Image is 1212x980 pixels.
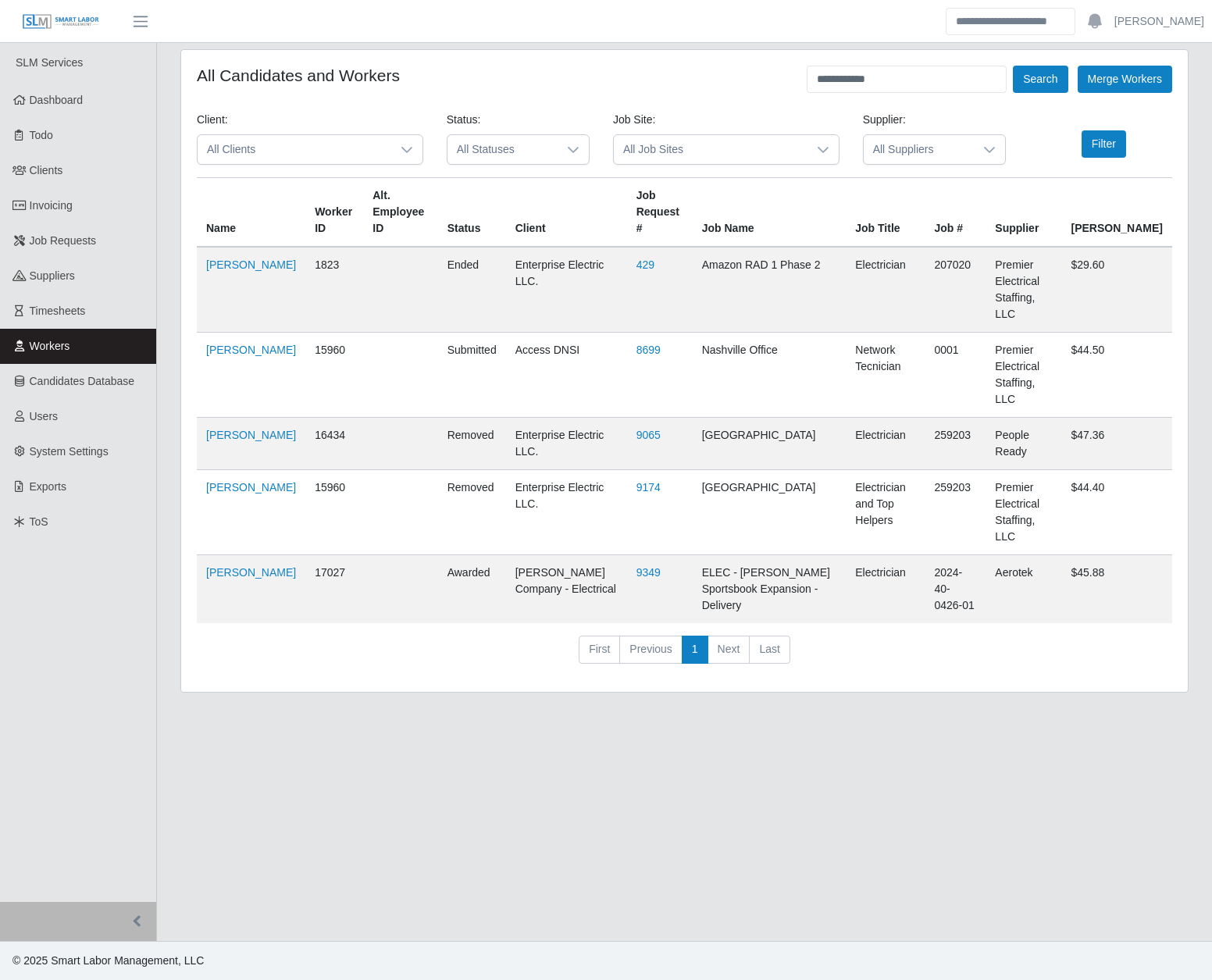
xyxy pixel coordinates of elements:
[305,333,363,418] td: 15960
[693,247,847,333] td: Amazon RAD 1 Phase 2
[206,429,296,441] a: [PERSON_NAME]
[636,481,661,494] a: 9174
[206,344,296,356] a: [PERSON_NAME]
[506,247,627,333] td: Enterprise Electric LLC.
[305,178,363,248] th: Worker ID
[363,178,437,248] th: Alt. Employee ID
[693,418,847,470] td: [GEOGRAPHIC_DATA]
[16,56,83,69] span: SLM Services
[636,429,661,441] a: 9065
[682,636,708,664] a: 1
[846,470,925,555] td: Electrician and Top Helpers
[846,418,925,470] td: Electrician
[925,555,986,624] td: 2024-40-0426-01
[30,269,75,282] span: Suppliers
[30,480,66,493] span: Exports
[438,247,506,333] td: ended
[30,305,86,317] span: Timesheets
[198,135,391,164] span: All Clients
[206,258,296,271] a: [PERSON_NAME]
[846,247,925,333] td: Electrician
[30,340,70,352] span: Workers
[614,135,807,164] span: All Job Sites
[30,515,48,528] span: ToS
[986,418,1061,470] td: People Ready
[506,178,627,248] th: Client
[1061,470,1172,555] td: $44.40
[506,418,627,470] td: Enterprise Electric LLC.
[197,178,305,248] th: Name
[636,344,661,356] a: 8699
[636,566,661,579] a: 9349
[1061,555,1172,624] td: $45.88
[206,566,296,579] a: [PERSON_NAME]
[1078,66,1172,93] button: Merge Workers
[946,8,1075,35] input: Search
[925,178,986,248] th: Job #
[30,199,73,212] span: Invoicing
[438,418,506,470] td: removed
[846,555,925,624] td: Electrician
[30,94,84,106] span: Dashboard
[506,555,627,624] td: [PERSON_NAME] Company - Electrical
[925,333,986,418] td: 0001
[305,555,363,624] td: 17027
[925,470,986,555] td: 259203
[1061,178,1172,248] th: [PERSON_NAME]
[693,178,847,248] th: Job Name
[1013,66,1068,93] button: Search
[693,555,847,624] td: ELEC - [PERSON_NAME] Sportsbook Expansion - Delivery
[1061,418,1172,470] td: $47.36
[206,481,296,494] a: [PERSON_NAME]
[438,555,506,624] td: awarded
[305,470,363,555] td: 15960
[846,333,925,418] td: Network Tecnician
[197,636,1172,676] nav: pagination
[438,178,506,248] th: Status
[197,66,400,85] h4: All Candidates and Workers
[30,375,135,387] span: Candidates Database
[305,247,363,333] td: 1823
[986,247,1061,333] td: Premier Electrical Staffing, LLC
[986,178,1061,248] th: Supplier
[506,333,627,418] td: Access DNSI
[30,164,63,176] span: Clients
[447,112,481,128] label: Status:
[447,135,558,164] span: All Statuses
[986,470,1061,555] td: Premier Electrical Staffing, LLC
[986,333,1061,418] td: Premier Electrical Staffing, LLC
[22,13,100,30] img: SLM Logo
[1114,13,1204,30] a: [PERSON_NAME]
[925,247,986,333] td: 207020
[693,470,847,555] td: [GEOGRAPHIC_DATA]
[30,410,59,422] span: Users
[863,112,906,128] label: Supplier:
[1061,333,1172,418] td: $44.50
[846,178,925,248] th: Job Title
[197,112,228,128] label: Client:
[627,178,693,248] th: Job Request #
[1061,247,1172,333] td: $29.60
[12,954,204,967] span: © 2025 Smart Labor Management, LLC
[636,258,654,271] a: 429
[1082,130,1126,158] button: Filter
[438,470,506,555] td: removed
[30,129,53,141] span: Todo
[613,112,655,128] label: Job Site:
[438,333,506,418] td: submitted
[986,555,1061,624] td: Aerotek
[693,333,847,418] td: Nashville Office
[925,418,986,470] td: 259203
[864,135,974,164] span: All Suppliers
[30,234,97,247] span: Job Requests
[30,445,109,458] span: System Settings
[305,418,363,470] td: 16434
[506,470,627,555] td: Enterprise Electric LLC.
